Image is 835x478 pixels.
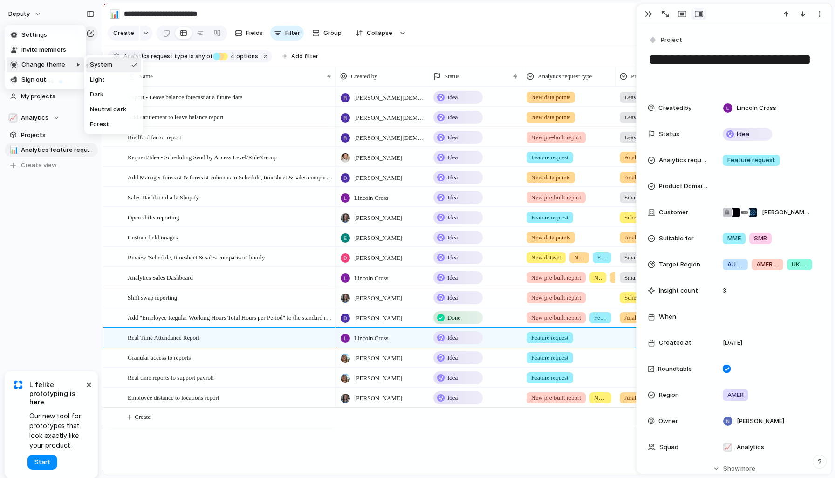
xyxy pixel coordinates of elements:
[90,105,126,114] span: Neutral dark
[90,120,109,129] span: Forest
[90,90,103,99] span: Dark
[21,75,46,84] span: Sign out
[21,45,66,55] span: Invite members
[90,75,105,84] span: Light
[21,60,65,69] span: Change theme
[90,60,112,69] span: System
[21,30,47,40] span: Settings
